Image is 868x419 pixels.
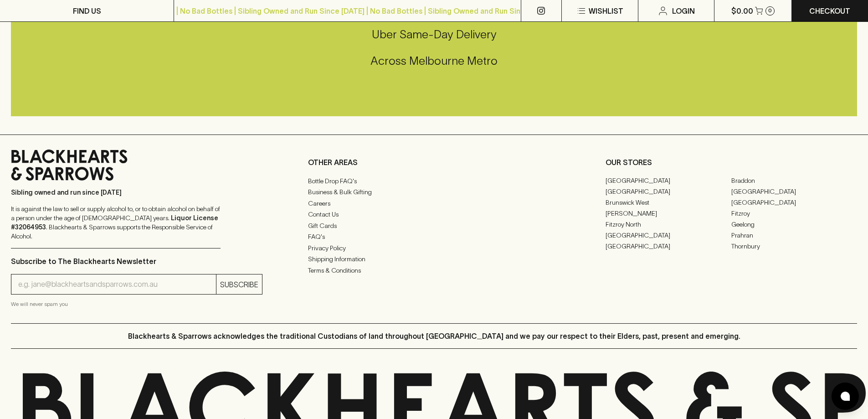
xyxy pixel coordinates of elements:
[11,256,262,267] p: Subscribe to The Blackhearts Newsletter
[606,197,731,208] a: Brunswick West
[768,8,772,13] p: 0
[731,219,857,230] a: Geelong
[11,300,262,309] p: We will never spam you
[606,230,731,241] a: [GEOGRAPHIC_DATA]
[809,5,850,16] p: Checkout
[589,5,623,16] p: Wishlist
[308,231,560,242] a: FAQ's
[606,208,731,219] a: [PERSON_NAME]
[308,186,560,197] a: Business & Bulk Gifting
[308,198,560,209] a: Careers
[731,186,857,197] a: [GEOGRAPHIC_DATA]
[18,277,216,292] input: e.g. jane@blackheartsandsparrows.com.au
[606,175,731,186] a: [GEOGRAPHIC_DATA]
[731,241,857,252] a: Thornbury
[128,331,740,341] p: Blackhearts & Sparrows acknowledges the traditional Custodians of land throughout [GEOGRAPHIC_DAT...
[606,186,731,197] a: [GEOGRAPHIC_DATA]
[308,176,560,186] a: Bottle Drop FAQ's
[308,209,560,220] a: Contact Us
[731,5,753,16] p: $0.00
[11,188,221,197] p: Sibling owned and run since [DATE]
[841,392,850,401] img: bubble-icon
[731,197,857,208] a: [GEOGRAPHIC_DATA]
[308,243,560,253] a: Privacy Policy
[672,5,695,16] p: Login
[308,157,560,168] p: OTHER AREAS
[606,219,731,230] a: Fitzroy North
[606,241,731,252] a: [GEOGRAPHIC_DATA]
[73,5,101,16] p: FIND US
[606,157,857,168] p: OUR STORES
[11,53,857,68] h5: Across Melbourne Metro
[11,204,221,241] p: It is against the law to sell or supply alcohol to, or to obtain alcohol on behalf of a person un...
[308,265,560,276] a: Terms & Conditions
[220,279,258,290] p: SUBSCRIBE
[731,175,857,186] a: Braddon
[731,230,857,241] a: Prahran
[308,253,560,264] a: Shipping Information
[731,208,857,219] a: Fitzroy
[216,274,262,294] button: SUBSCRIBE
[11,27,857,42] h5: Uber Same-Day Delivery
[308,220,560,231] a: Gift Cards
